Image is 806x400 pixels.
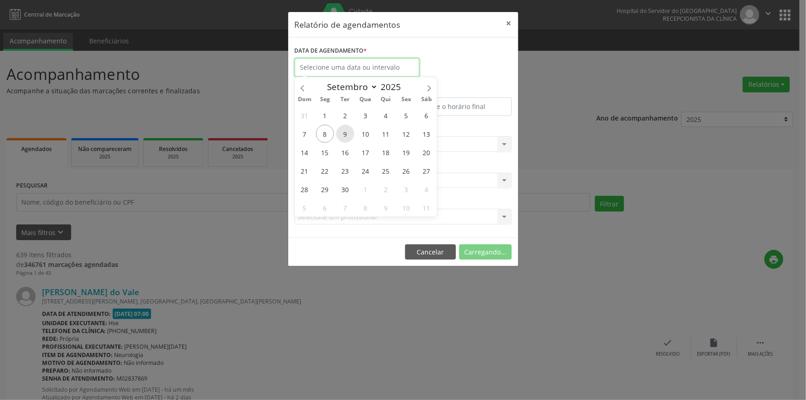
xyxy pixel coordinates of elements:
[296,199,314,217] span: Outubro 5, 2025
[418,143,436,161] span: Setembro 20, 2025
[316,106,334,124] span: Setembro 1, 2025
[418,106,436,124] span: Setembro 6, 2025
[316,143,334,161] span: Setembro 15, 2025
[336,125,354,143] span: Setembro 9, 2025
[378,81,408,93] input: Year
[397,180,415,198] span: Outubro 3, 2025
[296,125,314,143] span: Setembro 7, 2025
[295,44,367,58] label: DATA DE AGENDAMENTO
[418,180,436,198] span: Outubro 4, 2025
[336,162,354,180] span: Setembro 23, 2025
[397,125,415,143] span: Setembro 12, 2025
[295,58,419,77] input: Selecione uma data ou intervalo
[417,97,437,103] span: Sáb
[323,80,378,93] select: Month
[336,180,354,198] span: Setembro 30, 2025
[500,12,518,35] button: Close
[397,162,415,180] span: Setembro 26, 2025
[377,106,395,124] span: Setembro 4, 2025
[406,83,512,97] label: ATÉ
[336,143,354,161] span: Setembro 16, 2025
[296,162,314,180] span: Setembro 21, 2025
[357,125,375,143] span: Setembro 10, 2025
[376,97,396,103] span: Qui
[357,180,375,198] span: Outubro 1, 2025
[316,125,334,143] span: Setembro 8, 2025
[357,106,375,124] span: Setembro 3, 2025
[405,244,456,260] button: Cancelar
[316,162,334,180] span: Setembro 22, 2025
[377,125,395,143] span: Setembro 11, 2025
[377,199,395,217] span: Outubro 9, 2025
[377,180,395,198] span: Outubro 2, 2025
[418,199,436,217] span: Outubro 11, 2025
[377,162,395,180] span: Setembro 25, 2025
[316,180,334,198] span: Setembro 29, 2025
[377,143,395,161] span: Setembro 18, 2025
[295,97,315,103] span: Dom
[335,97,356,103] span: Ter
[315,97,335,103] span: Seg
[296,143,314,161] span: Setembro 14, 2025
[396,97,417,103] span: Sex
[459,244,512,260] button: Carregando...
[296,106,314,124] span: Agosto 31, 2025
[397,199,415,217] span: Outubro 10, 2025
[336,199,354,217] span: Outubro 7, 2025
[336,106,354,124] span: Setembro 2, 2025
[357,199,375,217] span: Outubro 8, 2025
[356,97,376,103] span: Qua
[357,143,375,161] span: Setembro 17, 2025
[357,162,375,180] span: Setembro 24, 2025
[406,97,512,116] input: Selecione o horário final
[418,125,436,143] span: Setembro 13, 2025
[397,106,415,124] span: Setembro 5, 2025
[316,199,334,217] span: Outubro 6, 2025
[397,143,415,161] span: Setembro 19, 2025
[418,162,436,180] span: Setembro 27, 2025
[295,18,400,30] h5: Relatório de agendamentos
[296,180,314,198] span: Setembro 28, 2025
